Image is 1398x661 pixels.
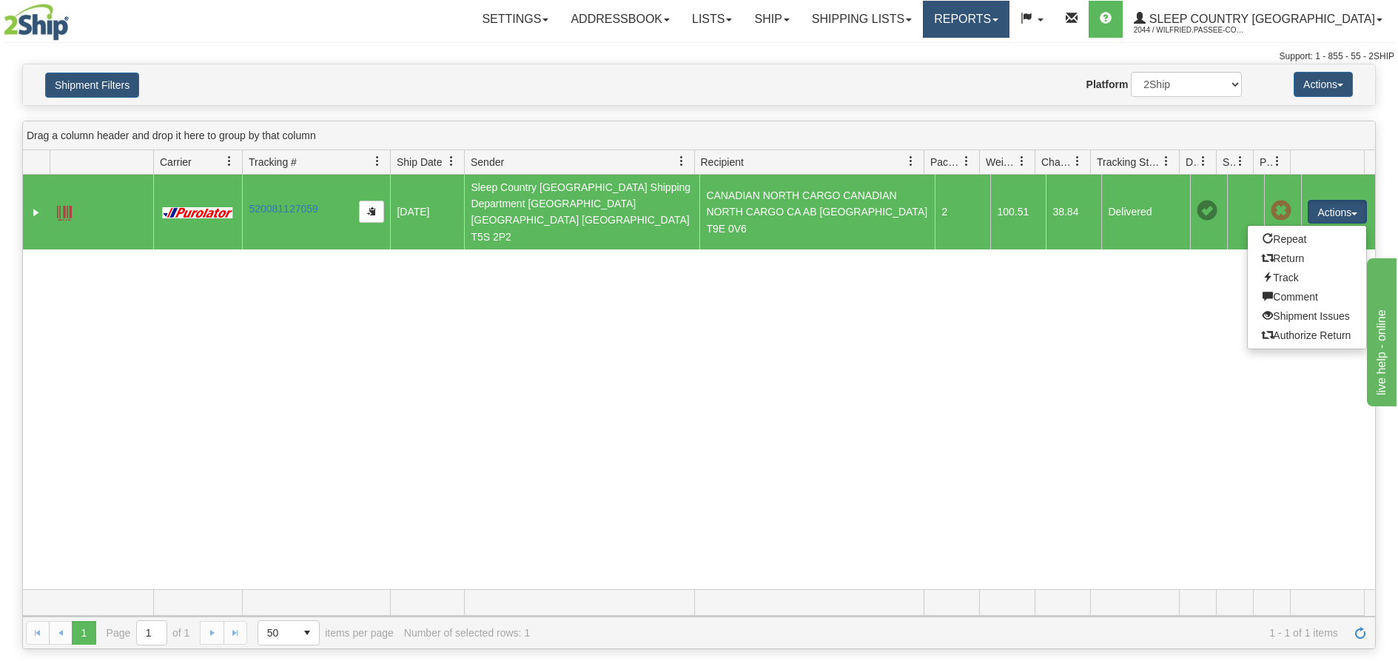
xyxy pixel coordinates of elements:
span: 2044 / Wilfried.Passee-Coutrin [1134,23,1245,38]
span: Page of 1 [107,620,190,645]
iframe: chat widget [1364,255,1397,406]
a: Ship [743,1,800,38]
span: Pickup Not Assigned [1271,201,1291,221]
a: Sender filter column settings [669,149,694,174]
a: Reports [923,1,1009,38]
a: Carrier filter column settings [217,149,242,174]
a: Shipment Issues filter column settings [1228,149,1253,174]
a: Delivery Status filter column settings [1191,149,1216,174]
span: Ship Date [397,155,442,170]
div: Number of selected rows: 1 [404,627,530,639]
div: grid grouping header [23,121,1375,150]
span: On time [1197,201,1217,221]
button: Actions [1294,72,1353,97]
span: Recipient [701,155,744,170]
span: Tracking Status [1097,155,1161,170]
a: Return [1248,249,1366,268]
span: select [295,621,319,645]
a: Track [1248,268,1366,287]
label: Platform [1086,77,1129,92]
span: Charge [1041,155,1072,170]
button: Actions [1308,200,1367,224]
a: Comment [1248,287,1366,306]
a: Pickup Status filter column settings [1265,149,1290,174]
span: Page 1 [72,621,95,645]
span: Delivery Status [1186,155,1198,170]
span: Carrier [160,155,192,170]
td: 100.51 [990,175,1046,249]
a: Repeat [1248,229,1366,249]
span: Page sizes drop down [258,620,320,645]
a: Tracking Status filter column settings [1154,149,1179,174]
td: 38.84 [1046,175,1101,249]
a: Label [57,199,72,223]
td: 2 [935,175,990,249]
span: Weight [986,155,1017,170]
input: Page 1 [137,621,167,645]
a: Weight filter column settings [1009,149,1035,174]
a: Packages filter column settings [954,149,979,174]
a: Tracking # filter column settings [365,149,390,174]
a: Shipping lists [801,1,923,38]
span: Pickup Status [1260,155,1272,170]
span: Sender [471,155,504,170]
a: Refresh [1348,621,1372,645]
a: Sleep Country [GEOGRAPHIC_DATA] 2044 / Wilfried.Passee-Coutrin [1123,1,1394,38]
a: Lists [681,1,743,38]
a: Recipient filter column settings [898,149,924,174]
a: Shipment Issues [1248,306,1366,326]
a: Expand [29,205,44,220]
div: live help - online [11,9,137,27]
span: 1 - 1 of 1 items [540,627,1338,639]
button: Copy to clipboard [359,201,384,223]
span: Sleep Country [GEOGRAPHIC_DATA] [1146,13,1375,25]
a: Addressbook [559,1,681,38]
img: 11 - Purolator [160,207,235,218]
span: Tracking # [249,155,297,170]
a: Charge filter column settings [1065,149,1090,174]
span: Shipment Issues [1223,155,1235,170]
img: logo2044.jpg [4,4,69,41]
td: CANADIAN NORTH CARGO CANADIAN NORTH CARGO CA AB [GEOGRAPHIC_DATA] T9E 0V6 [699,175,935,249]
a: Authorize Return [1248,326,1366,345]
td: Delivered [1101,175,1190,249]
button: Shipment Filters [45,73,139,98]
td: Sleep Country [GEOGRAPHIC_DATA] Shipping Department [GEOGRAPHIC_DATA] [GEOGRAPHIC_DATA] [GEOGRAPH... [464,175,699,249]
a: Settings [471,1,559,38]
div: Support: 1 - 855 - 55 - 2SHIP [4,50,1394,63]
a: Ship Date filter column settings [439,149,464,174]
td: [DATE] [390,175,464,249]
span: Packages [930,155,961,170]
span: items per page [258,620,394,645]
span: 50 [267,625,286,640]
a: 520081127059 [249,203,317,215]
